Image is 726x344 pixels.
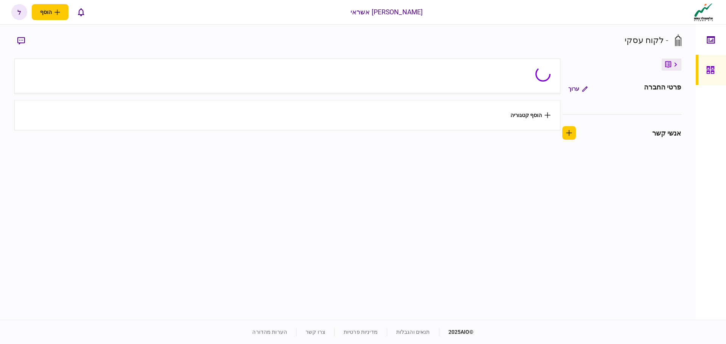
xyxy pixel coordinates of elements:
div: © 2025 AIO [439,328,474,336]
div: אנשי קשר [652,128,681,138]
a: צרו קשר [306,329,325,335]
button: ל [11,4,27,20]
img: client company logo [692,3,715,22]
button: ערוך [562,82,594,96]
div: פרטי החברה [644,82,681,96]
button: הוסף קטגוריה [510,112,551,118]
div: - לקוח עסקי [625,34,668,46]
button: פתח תפריט להוספת לקוח [32,4,68,20]
button: פתח רשימת התראות [73,4,89,20]
a: הערות מהדורה [252,329,287,335]
div: [PERSON_NAME] אשראי [351,7,423,17]
a: מדיניות פרטיות [344,329,378,335]
a: תנאים והגבלות [396,329,430,335]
